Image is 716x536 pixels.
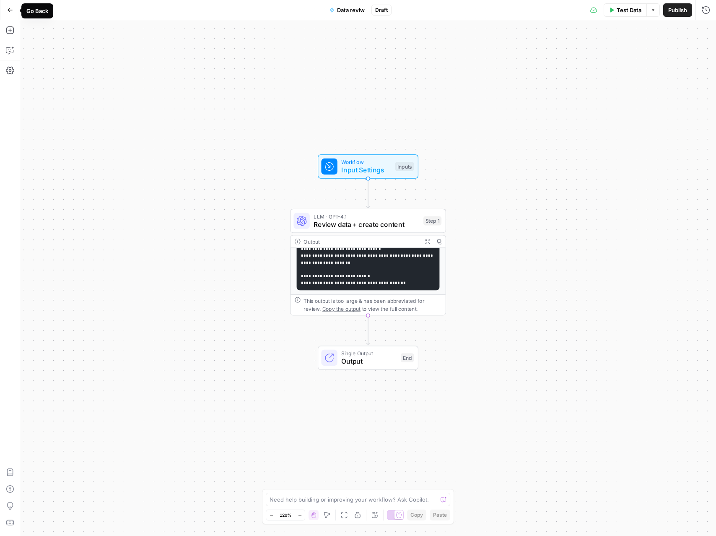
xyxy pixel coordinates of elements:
span: Review data + create content [314,219,419,229]
button: Copy [407,510,426,520]
div: Inputs [395,162,414,171]
div: WorkflowInput SettingsInputs [290,154,446,179]
div: Step 1 [423,216,441,226]
span: LLM · GPT-4.1 [314,212,419,220]
button: Publish [663,3,692,17]
span: Data reviw [337,6,365,14]
g: Edge from start to step_1 [366,179,369,208]
button: Test Data [604,3,646,17]
div: This output is too large & has been abbreviated for review. to view the full content. [304,297,441,313]
span: Copy the output [322,306,361,312]
span: Output [341,356,397,366]
span: Test Data [617,6,641,14]
div: Go Back [26,7,48,15]
span: Publish [668,6,687,14]
span: Draft [375,6,388,14]
span: Copy [410,511,423,519]
div: Single OutputOutputEnd [290,346,446,370]
div: Output [304,237,418,245]
span: Workflow [341,158,391,166]
span: Input Settings [341,165,391,175]
span: Paste [433,511,447,519]
button: Data reviw [324,3,370,17]
button: Paste [430,510,450,520]
g: Edge from step_1 to end [366,315,369,345]
div: End [401,353,414,362]
span: 120% [280,512,291,518]
span: Single Output [341,349,397,357]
